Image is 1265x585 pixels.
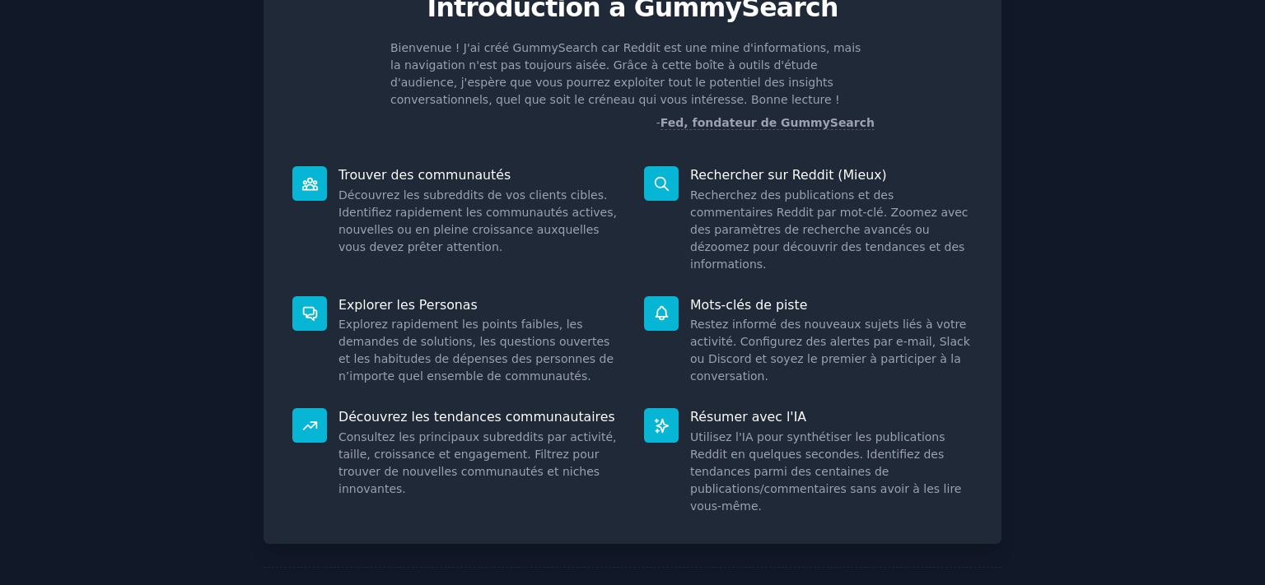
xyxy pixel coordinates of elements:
font: Découvrez les subreddits de vos clients cibles. Identifiez rapidement les communautés actives, no... [338,188,617,253]
font: Bienvenue ! J'ai créé GummySearch car Reddit est une mine d'informations, mais la navigation n'es... [390,41,861,106]
a: Fed, fondateur de GummySearch [661,116,875,130]
font: Explorer les Personas [338,297,478,313]
font: Explorez rapidement les points faibles, les demandes de solutions, les questions ouvertes et les ... [338,318,614,383]
font: Utilisez l'IA pour synthétiser les publications Reddit en quelques secondes. Identifiez des tenda... [690,430,961,513]
font: Résumer avec l'IA [690,409,806,425]
font: Mots-clés de piste [690,297,807,313]
font: Fed, fondateur de GummySearch [661,116,875,129]
font: Consultez les principaux subreddits par activité, taille, croissance et engagement. Filtrez pour ... [338,430,617,495]
font: - [656,116,661,129]
font: Recherchez des publications et des commentaires Reddit par mot-clé. Zoomez avec des paramètres de... [690,188,969,271]
font: Restez informé des nouveaux sujets liés à votre activité. Configurez des alertes par e-mail, Slac... [690,318,970,383]
font: Rechercher sur Reddit (Mieux) [690,167,887,183]
font: Découvrez les tendances communautaires [338,409,615,425]
font: Trouver des communautés [338,167,511,183]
